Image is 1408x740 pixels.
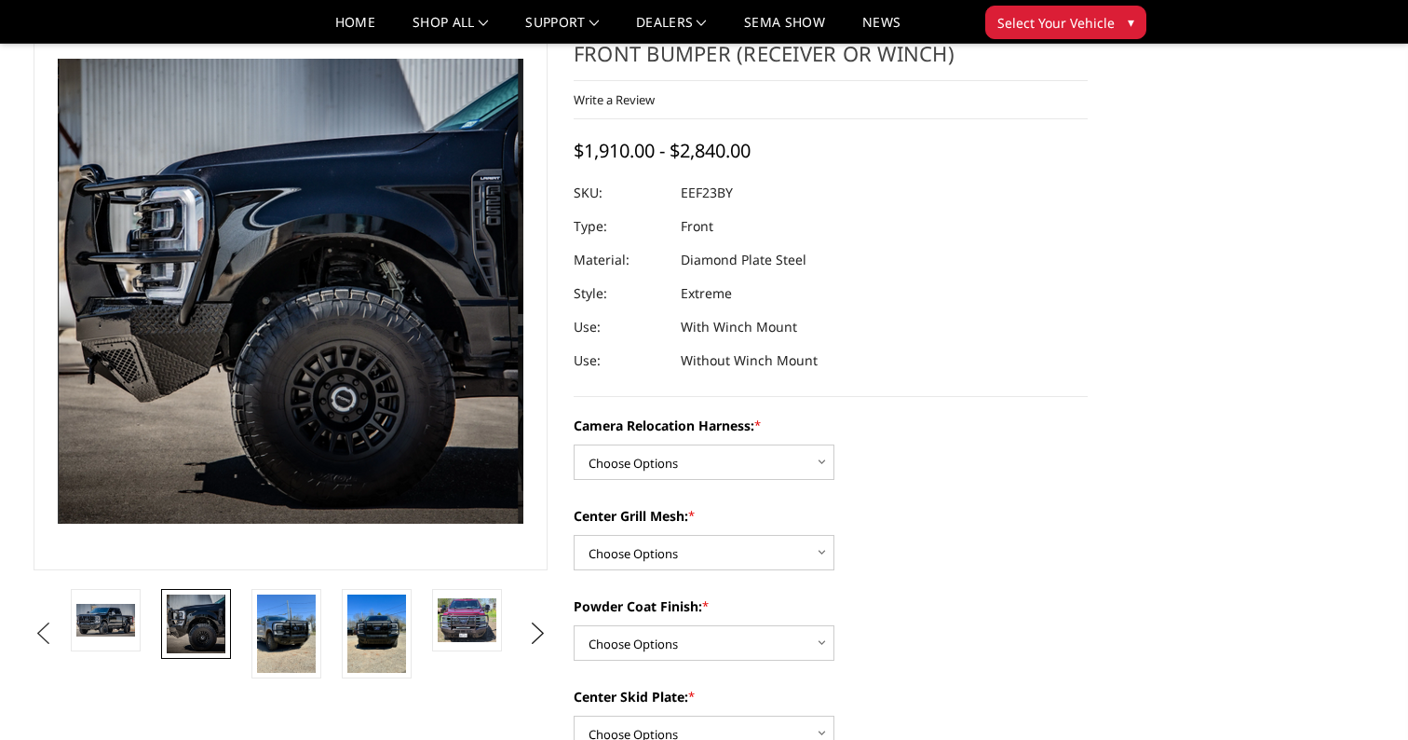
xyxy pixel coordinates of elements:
dt: Use: [574,310,667,344]
h1: [DATE]-[DATE] Ford F250-350 - T2 Series - Extreme Front Bumper (receiver or winch) [574,11,1088,81]
img: 2023-2025 Ford F250-350 - T2 Series - Extreme Front Bumper (receiver or winch) [76,604,135,636]
dt: Material: [574,243,667,277]
img: 2023-2025 Ford F250-350 - T2 Series - Extreme Front Bumper (receiver or winch) [167,595,225,653]
label: Center Skid Plate: [574,687,1088,706]
dd: Diamond Plate Steel [681,243,806,277]
dd: EEF23BY [681,176,733,210]
button: Select Your Vehicle [985,6,1146,39]
a: 2023-2025 Ford F250-350 - T2 Series - Extreme Front Bumper (receiver or winch) [34,11,548,570]
dd: With Winch Mount [681,310,797,344]
img: 2023-2025 Ford F250-350 - T2 Series - Extreme Front Bumper (receiver or winch) [257,595,316,673]
label: Powder Coat Finish: [574,596,1088,616]
span: $1,910.00 - $2,840.00 [574,138,751,163]
dt: Style: [574,277,667,310]
dt: SKU: [574,176,667,210]
label: Center Grill Mesh: [574,506,1088,526]
img: 2023-2025 Ford F250-350 - T2 Series - Extreme Front Bumper (receiver or winch) [438,598,496,642]
a: Support [525,16,599,43]
label: Camera Relocation Harness: [574,416,1088,435]
a: Home [335,16,375,43]
dt: Type: [574,210,667,243]
span: Select Your Vehicle [997,13,1115,33]
a: shop all [413,16,488,43]
button: Previous [29,620,57,648]
img: 2023-2025 Ford F250-350 - T2 Series - Extreme Front Bumper (receiver or winch) [347,595,406,673]
a: Write a Review [574,91,655,108]
a: SEMA Show [744,16,825,43]
a: News [862,16,900,43]
dd: Front [681,210,713,243]
span: ▾ [1128,12,1134,32]
dt: Use: [574,344,667,377]
iframe: Chat Widget [1315,651,1408,740]
a: Dealers [636,16,707,43]
button: Next [524,620,552,648]
dd: Without Winch Mount [681,344,818,377]
dd: Extreme [681,277,732,310]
